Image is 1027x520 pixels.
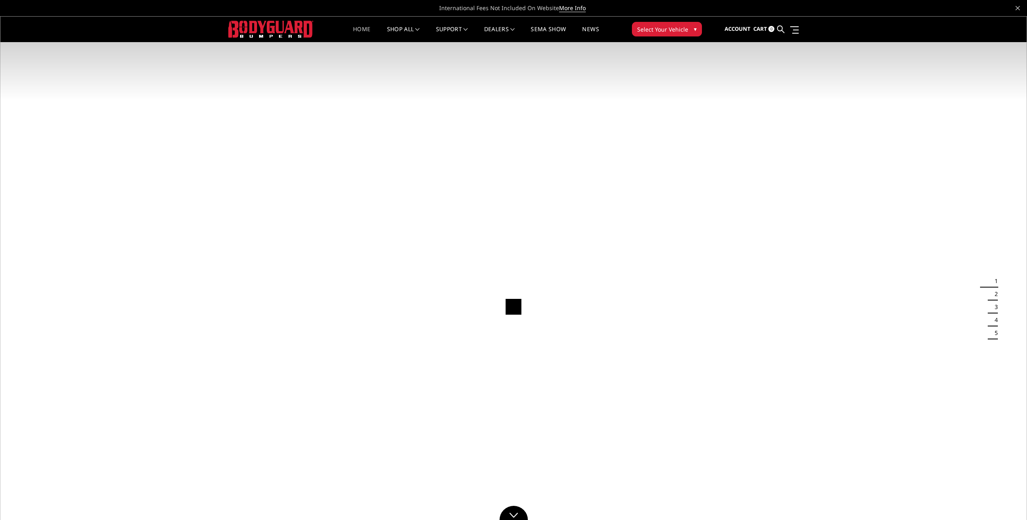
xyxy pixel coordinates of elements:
[990,275,998,288] button: 1 of 5
[632,22,702,36] button: Select Your Vehicle
[484,26,515,42] a: Dealers
[531,26,566,42] a: SEMA Show
[559,4,586,12] a: More Info
[436,26,468,42] a: Support
[582,26,599,42] a: News
[725,18,751,40] a: Account
[725,25,751,32] span: Account
[753,25,767,32] span: Cart
[353,26,370,42] a: Home
[637,25,688,34] span: Select Your Vehicle
[694,25,697,33] span: ▾
[990,326,998,339] button: 5 of 5
[990,300,998,313] button: 3 of 5
[990,313,998,326] button: 4 of 5
[387,26,420,42] a: shop all
[753,18,774,40] a: Cart 0
[990,288,998,300] button: 2 of 5
[768,26,774,32] span: 0
[500,506,528,520] a: Click to Down
[228,21,313,37] img: BODYGUARD BUMPERS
